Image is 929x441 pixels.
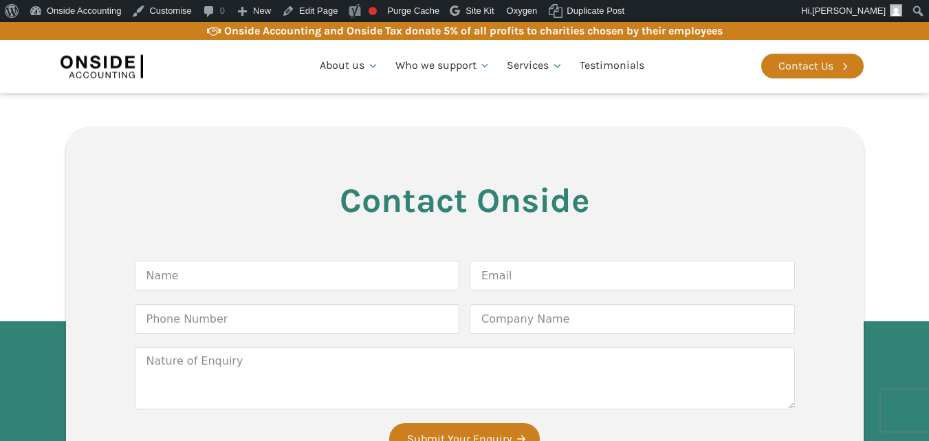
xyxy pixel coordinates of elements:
img: Onside Accounting [61,50,143,82]
input: Phone Number [135,304,460,334]
input: Name [135,261,460,290]
input: Email [470,261,795,290]
a: Testimonials [571,43,653,89]
a: Services [499,43,571,89]
h3: Contact Onside [135,182,795,219]
a: Contact Us [761,54,864,78]
div: Contact Us [778,57,833,75]
div: Focus keyphrase not set [369,7,377,15]
span: Site Kit [466,6,494,16]
textarea: Nature of Enquiry [135,347,795,409]
input: Company Name [470,304,795,334]
a: About us [312,43,387,89]
div: Onside Accounting and Onside Tax donate 5% of all profits to charities chosen by their employees [224,22,723,40]
a: Who we support [387,43,499,89]
span: [PERSON_NAME] [812,6,886,16]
